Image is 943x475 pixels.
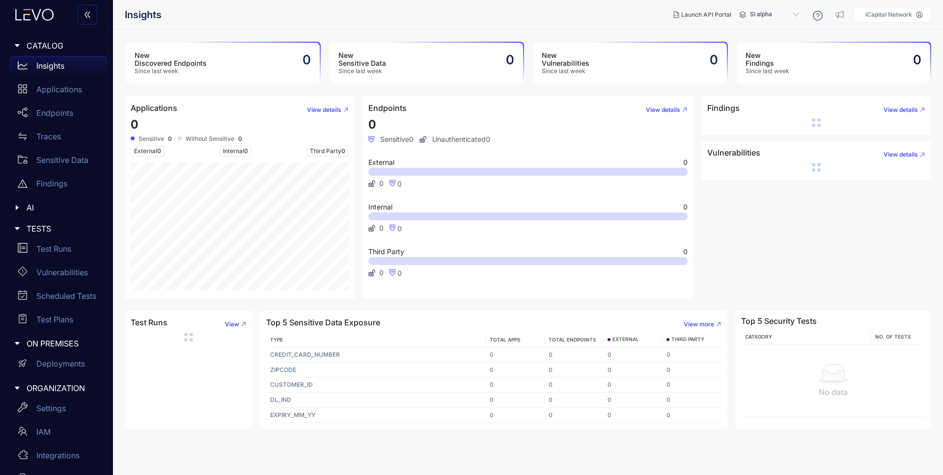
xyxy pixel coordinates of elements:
button: View details [876,147,925,162]
a: Applications [10,79,107,103]
a: Sensitive Data [10,150,107,174]
span: TYPE [270,337,283,343]
span: swap [18,132,28,141]
h4: Endpoints [368,104,407,112]
p: Vulnerabilities [36,268,88,277]
h2: 0 [710,53,718,67]
td: 0 [545,408,604,423]
span: caret-right [14,42,21,49]
a: Vulnerabilities [10,263,107,286]
span: Unauthenticated 0 [419,135,490,143]
td: 0 [663,393,721,408]
span: View more [684,321,714,328]
span: View details [884,151,918,158]
span: Since last week [542,68,589,75]
td: 0 [604,408,663,423]
span: TOTAL APPS [490,337,521,343]
span: Launch API Portal [681,11,731,18]
a: Deployments [10,354,107,378]
span: View details [646,106,680,113]
span: External [368,159,394,166]
button: Launch API Portal [666,7,739,23]
span: 0 [397,224,402,233]
span: Without Sensitive [186,135,234,142]
span: 0 [379,180,384,187]
span: caret-right [14,340,21,347]
td: 0 [663,377,721,393]
td: CREDIT_CARD_NUMBER [266,347,486,363]
a: Scheduled Tests [10,286,107,310]
td: 0 [604,363,663,378]
span: 0 [379,269,384,277]
h4: Applications [131,104,177,112]
a: Test Plans [10,310,107,333]
h3: New Discovered Endpoints [135,52,207,67]
td: DL_IND [266,393,486,408]
span: Insights [125,9,162,21]
p: Test Plans [36,315,73,324]
span: CATALOG [27,41,99,50]
div: ORGANIZATION [6,378,107,398]
td: 0 [486,363,545,378]
p: Applications [36,85,82,94]
td: 0 [604,347,663,363]
span: 0 [157,147,161,155]
button: View more [676,317,721,332]
span: caret-right [14,385,21,392]
td: 0 [604,377,663,393]
b: 0 [238,135,242,142]
div: No data [745,388,921,396]
p: Traces [36,132,61,141]
span: Since last week [746,68,789,75]
span: 0 [244,147,248,155]
h2: 0 [303,53,311,67]
h3: New Findings [746,52,789,67]
span: ON PREMISES [27,339,99,348]
p: Test Runs [36,244,71,253]
a: Findings [10,174,107,197]
h2: 0 [913,53,921,67]
h4: Top 5 Security Tests [741,317,817,325]
td: 0 [545,377,604,393]
p: IAM [36,427,51,436]
td: 0 [486,377,545,393]
span: warning [18,179,28,188]
h4: Findings [707,104,740,112]
td: 0 [486,393,545,408]
td: 0 [663,347,721,363]
p: Endpoints [36,108,73,117]
div: AI [6,197,107,218]
span: TOTAL ENDPOINTS [549,337,596,343]
span: 0 [379,224,384,232]
span: Sensitive 0 [368,135,414,143]
p: Scheduled Tests [36,291,96,300]
span: View details [884,106,918,113]
span: double-left [83,11,91,20]
span: SI alpha [750,7,801,23]
span: 0 [683,159,688,166]
p: Settings [36,404,66,413]
span: ORGANIZATION [27,384,99,393]
div: TESTS [6,218,107,239]
a: IAM [10,422,107,446]
span: 0 [341,147,345,155]
span: 0 [131,117,139,132]
td: 0 [545,363,604,378]
button: View details [638,102,688,118]
td: 0 [663,363,721,378]
button: double-left [78,5,97,25]
h3: New Vulnerabilities [542,52,589,67]
span: Sensitive [139,135,164,142]
span: View details [307,106,341,113]
a: Insights [10,56,107,79]
span: Category [745,334,772,340]
button: View [217,317,247,332]
td: 0 [486,408,545,423]
td: 0 [545,393,604,408]
p: Integrations [36,451,80,460]
h4: Vulnerabilities [707,148,760,157]
td: CUSTOMER_ID [266,377,486,393]
a: Settings [10,398,107,422]
span: 0 [397,269,402,277]
td: EXPIRY_MM_YY [266,408,486,423]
